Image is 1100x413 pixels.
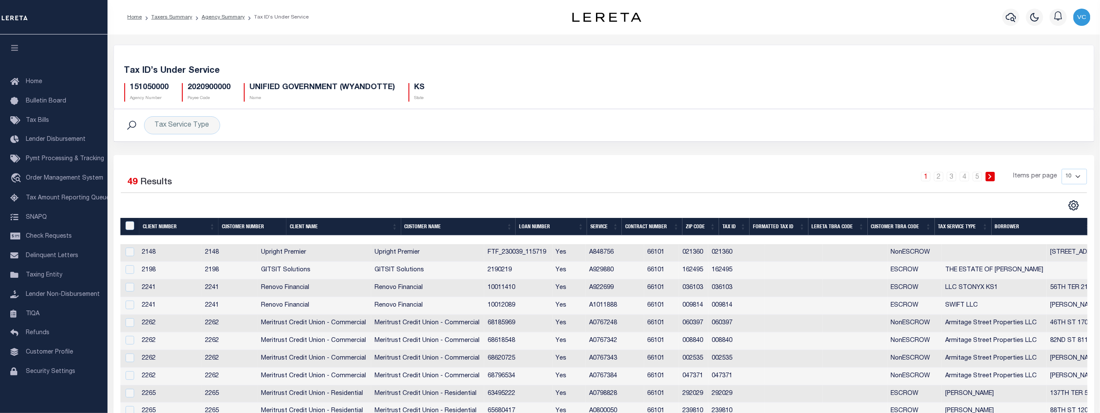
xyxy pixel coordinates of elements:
[127,15,142,20] a: Home
[258,315,371,332] td: Meritrust Credit Union - Commercial
[644,315,679,332] td: 66101
[586,297,644,315] td: A1011888
[708,350,765,368] td: 002535
[960,172,969,181] a: 4
[888,297,942,315] td: ESCROW
[202,385,258,403] td: 2265
[679,332,708,350] td: 008840
[921,172,931,181] a: 1
[942,350,1047,368] td: Armitage Street Properties LLC
[679,368,708,385] td: 047371
[484,332,553,350] td: 68618548
[553,332,586,350] td: Yes
[202,297,258,315] td: 2241
[202,332,258,350] td: 2262
[26,214,47,220] span: SNAPQ
[553,385,586,403] td: Yes
[188,95,231,102] p: Payee Code
[516,218,587,236] th: Loan Number: activate to sort column ascending
[415,95,425,102] p: State
[415,83,425,93] h5: KS
[139,218,218,236] th: Client Number: activate to sort column ascending
[484,315,553,332] td: 68185969
[622,218,682,236] th: Contract Number: activate to sort column ascending
[202,350,258,368] td: 2262
[371,244,484,262] td: Upright Premier
[935,218,992,236] th: Tax Service Type: activate to sort column ascending
[708,262,765,279] td: 162495
[708,315,765,332] td: 060397
[973,172,982,181] a: 5
[888,279,942,297] td: ESCROW
[586,244,644,262] td: A848756
[26,292,100,298] span: Lender Non-Disbursement
[218,218,286,236] th: Customer Number
[553,368,586,385] td: Yes
[401,218,516,236] th: Customer Name: activate to sort column ascending
[258,368,371,385] td: Meritrust Credit Union - Commercial
[750,218,808,236] th: Formatted Tax ID: activate to sort column ascending
[484,297,553,315] td: 10012089
[1014,172,1057,181] span: Items per page
[644,350,679,368] td: 66101
[245,13,309,21] li: Tax ID’s Under Service
[26,330,49,336] span: Refunds
[371,315,484,332] td: Meritrust Credit Union - Commercial
[138,350,202,368] td: 2262
[202,368,258,385] td: 2262
[484,244,553,262] td: FTF_230039_115719
[484,350,553,368] td: 68620725
[888,262,942,279] td: ESCROW
[586,262,644,279] td: A929880
[888,332,942,350] td: NonESCROW
[888,368,942,385] td: NonESCROW
[26,137,86,143] span: Lender Disbursement
[708,244,765,262] td: 021360
[258,279,371,297] td: Renovo Financial
[942,297,1047,315] td: SWIFT LLC
[144,116,220,134] div: Tax Service Type
[138,385,202,403] td: 2265
[644,332,679,350] td: 66101
[258,332,371,350] td: Meritrust Credit Union - Commercial
[553,297,586,315] td: Yes
[26,233,72,239] span: Check Requests
[188,83,231,93] h5: 2020900000
[679,297,708,315] td: 009814
[888,385,942,403] td: ESCROW
[130,83,169,93] h5: 151050000
[26,118,49,124] span: Tax Bills
[286,218,401,236] th: Client Name: activate to sort column ascending
[371,297,484,315] td: Renovo Financial
[258,244,371,262] td: Upright Premier
[371,368,484,385] td: Meritrust Credit Union - Commercial
[586,315,644,332] td: A0767248
[26,311,40,317] span: TIQA
[679,279,708,297] td: 036103
[202,244,258,262] td: 2148
[26,79,42,85] span: Home
[138,297,202,315] td: 2241
[26,156,104,162] span: Pymt Processing & Tracking
[942,262,1047,279] td: THE ESTATE OF [PERSON_NAME]
[586,368,644,385] td: A0767384
[679,350,708,368] td: 002535
[202,262,258,279] td: 2198
[484,368,553,385] td: 68796534
[644,244,679,262] td: 66101
[572,12,641,22] img: logo-dark.svg
[130,95,169,102] p: Agency Number
[484,385,553,403] td: 63495222
[26,272,62,278] span: Taxing Entity
[942,315,1047,332] td: Armitage Street Properties LLC
[553,315,586,332] td: Yes
[644,385,679,403] td: 66101
[708,279,765,297] td: 036103
[141,176,172,189] label: Results
[679,385,708,403] td: 292029
[679,315,708,332] td: 060397
[484,279,553,297] td: 10011410
[26,349,73,355] span: Customer Profile
[26,195,110,201] span: Tax Amount Reporting Queue
[682,218,719,236] th: Zip Code: activate to sort column ascending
